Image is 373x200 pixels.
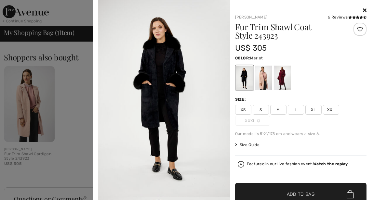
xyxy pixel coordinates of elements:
[247,162,348,166] div: Featured in our live fashion event.
[235,15,268,19] a: [PERSON_NAME]
[235,23,345,40] h1: Fur Trim Shawl Coat Style 243923
[270,105,286,115] span: M
[235,131,367,137] div: Our model is 5'9"/175 cm and wears a size 6.
[235,105,251,115] span: XS
[235,142,260,148] span: Size Guide
[15,5,28,10] span: Help
[257,119,260,122] img: ring-m.svg
[347,190,354,198] img: Bag.svg
[235,56,250,60] span: Color:
[236,66,253,90] div: Black
[235,96,247,102] div: Size:
[305,105,322,115] span: XL
[255,66,272,90] div: Rose
[250,56,263,60] span: Merlot
[288,105,304,115] span: L
[287,191,315,198] span: Add to Bag
[313,162,348,166] strong: Watch the replay
[328,14,366,20] div: 6 Reviews
[235,116,270,126] span: XXXL
[238,161,244,168] img: Watch the replay
[323,105,339,115] span: XXL
[253,105,269,115] span: S
[273,66,290,90] div: Merlot
[235,44,267,53] span: US$ 305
